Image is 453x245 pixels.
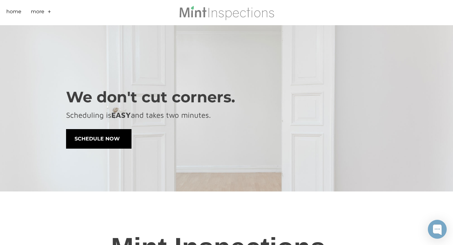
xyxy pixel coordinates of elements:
font: Scheduling is and takes two minutes. [66,111,211,119]
a: + [48,8,51,18]
img: Mint Inspections [179,5,275,20]
strong: EASY [111,111,131,119]
a: schedule now [66,129,131,149]
font: We don't cut corners. [66,88,235,106]
a: Home [6,8,21,18]
a: More [31,8,44,18]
